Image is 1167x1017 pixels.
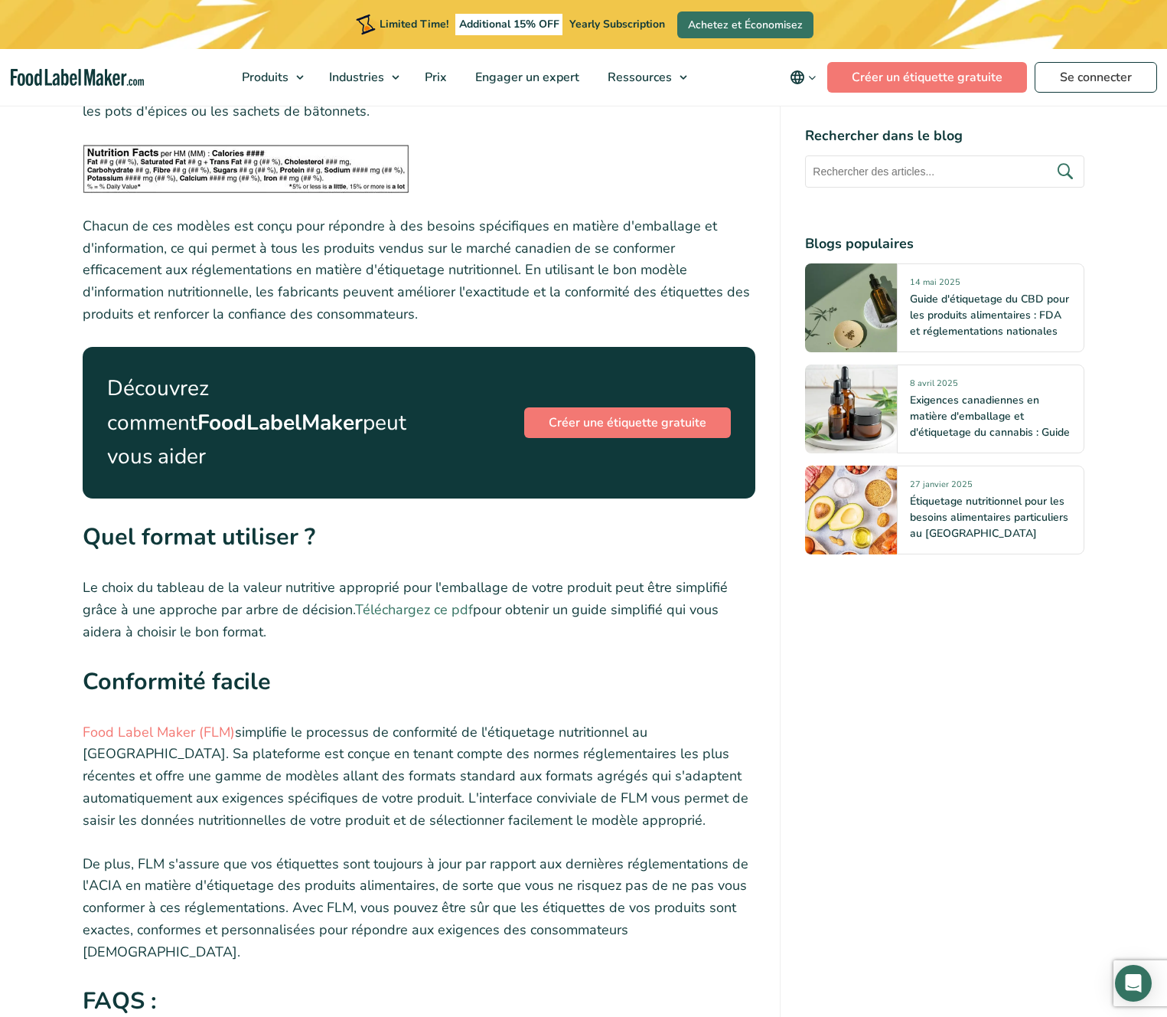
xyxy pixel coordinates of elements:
p: Chacun de ces modèles est conçu pour répondre à des besoins spécifiques en matière d'emballage et... [83,215,756,325]
p: De plus, FLM s'assure que vos étiquettes sont toujours à jour par rapport aux dernières réglement... [83,853,756,963]
span: Industries [324,69,386,86]
a: Exigences canadiennes en matière d'emballage et d'étiquetage du cannabis : Guide [910,393,1070,440]
span: Produits [237,69,290,86]
a: Se connecter [1035,62,1157,93]
img: Étiquette nutritionnelle en noir et blanc, de format linéaire, disposée sur une seule ligne horiz... [83,144,409,194]
a: Ressources [594,49,695,106]
strong: FoodLabelMaker [197,408,363,437]
input: Rechercher des articles... [805,155,1084,188]
p: simplifie le processus de conformité de l'étiquetage nutritionnel au [GEOGRAPHIC_DATA]. Sa platef... [83,721,756,832]
strong: Quel format utiliser ? [83,521,315,553]
a: Guide d'étiquetage du CBD pour les produits alimentaires : FDA et réglementations nationales [910,292,1069,338]
span: 27 janvier 2025 [910,479,973,496]
span: 8 avril 2025 [910,378,958,395]
strong: Conformité facile [83,665,271,698]
p: Découvrez comment peut vous aider [107,371,406,474]
a: Produits [228,49,311,106]
a: Créer un étiquette gratuite [827,62,1027,93]
a: Industries [315,49,407,106]
a: Téléchargez ce pdf [355,600,473,619]
span: 14 mai 2025 [910,276,960,294]
div: Open Intercom Messenger [1115,965,1152,1002]
span: Limited Time! [380,17,448,31]
span: Engager un expert [471,69,581,86]
a: Étiquetage nutritionnel pour les besoins alimentaires particuliers au [GEOGRAPHIC_DATA] [910,494,1068,541]
a: Engager un expert [461,49,590,106]
a: Créer une étiquette gratuite [524,407,731,438]
span: Yearly Subscription [569,17,665,31]
span: Prix [420,69,448,86]
p: Le choix du tableau de la valeur nutritive approprié pour l'emballage de votre produit peut être ... [83,577,756,643]
span: Additional 15% OFF [455,14,563,35]
h4: Blogs populaires [805,234,1084,254]
a: Achetez et Économisez [677,11,813,38]
h4: Rechercher dans le blog [805,126,1084,146]
a: Food Label Maker (FLM) [83,723,235,741]
a: Prix [411,49,458,106]
span: Ressources [603,69,673,86]
strong: FAQS : [83,985,157,1017]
